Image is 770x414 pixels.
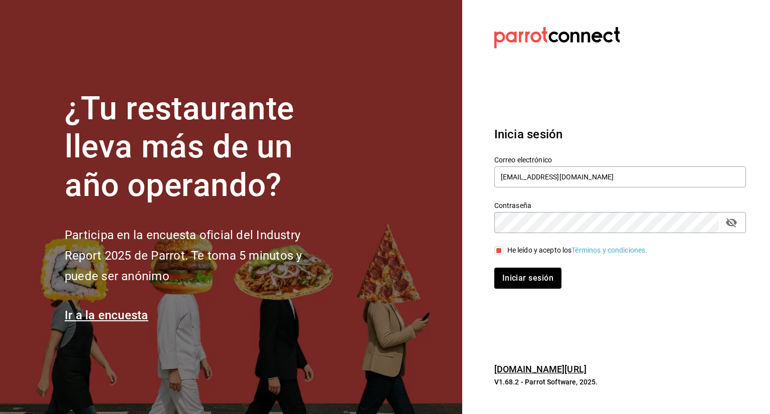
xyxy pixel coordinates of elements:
[494,201,746,209] label: Contraseña
[571,246,647,254] a: Términos y condiciones.
[723,214,740,231] button: passwordField
[494,377,746,387] p: V1.68.2 - Parrot Software, 2025.
[494,125,746,143] h3: Inicia sesión
[65,225,335,286] h2: Participa en la encuesta oficial del Industry Report 2025 de Parrot. Te toma 5 minutos y puede se...
[494,166,746,187] input: Ingresa tu correo electrónico
[494,156,746,163] label: Correo electrónico
[507,245,648,256] div: He leído y acepto los
[65,90,335,205] h1: ¿Tu restaurante lleva más de un año operando?
[494,364,587,374] a: [DOMAIN_NAME][URL]
[65,308,148,322] a: Ir a la encuesta
[494,268,561,289] button: Iniciar sesión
